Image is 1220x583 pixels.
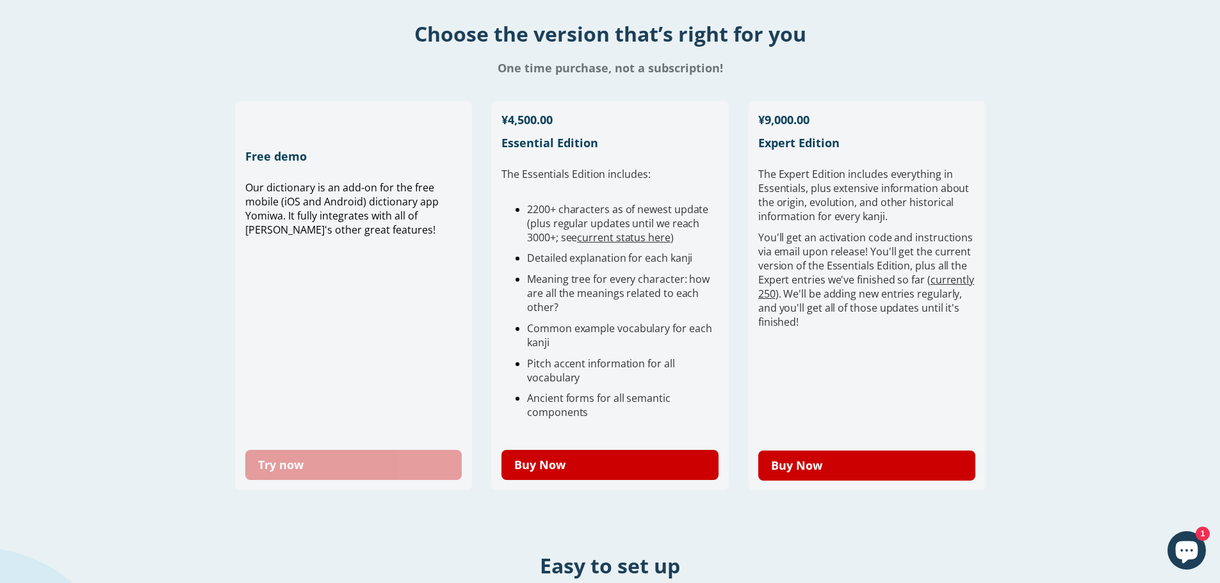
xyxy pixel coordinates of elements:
[758,451,975,481] a: Buy Now
[527,356,674,385] span: Pitch accent information for all vocabulary
[758,135,975,150] h3: Expert Edition
[758,167,897,181] span: The Expert Edition includes e
[245,180,439,237] span: Our dictionary is an add-on for the free mobile (iOS and Android) dictionary app Yomiwa. It fully...
[527,321,712,349] span: Common example vocabulary for each kanji
[501,135,719,150] h3: Essential Edition
[527,272,710,314] span: Meaning tree for every character: how are all the meanings related to each other?
[527,202,708,244] span: 2200+ characters as of newest update (plus regular updates until we reach 3000+; see )
[758,230,974,329] span: You'll get an activation code and instructions via email upon release! You'll get the current ver...
[1164,531,1210,573] inbox-online-store-chat: Shopify online store chat
[501,450,719,480] a: Buy Now
[527,391,671,419] span: Ancient forms for all semantic components
[527,251,692,265] span: Detailed explanation for each kanji
[577,230,670,244] a: current status here
[758,112,809,127] span: ¥9,000.00
[501,112,553,127] span: ¥4,500.00
[501,167,650,181] span: The Essentials Edition includes:
[758,273,974,301] a: currently 250
[245,148,462,164] h3: Free demo
[758,167,969,223] span: verything in Essentials, plus extensive information about the origin, evolution, and other histor...
[245,450,462,480] a: Try now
